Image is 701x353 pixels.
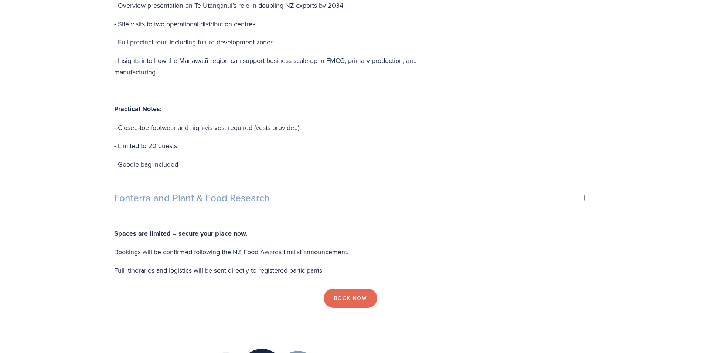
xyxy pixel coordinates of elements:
[114,229,248,238] strong: Spaces are limited – secure your place now.
[114,18,445,30] p: - Site visits to two operational distribution centres
[114,36,445,48] p: - Full precinct tour, including future development zones
[114,140,445,152] p: - Limited to 20 guests
[114,246,587,258] p: Bookings will be confirmed following the NZ Food Awards finalist announcement.
[114,192,582,204] span: Fonterra and Plant & Food Research
[114,181,587,215] button: Fonterra and Plant & Food Research
[114,104,162,114] strong: Practical Notes:
[114,55,445,78] p: - Insights into how the Manawatū region can support business scale-up in FMCG, primary production...
[324,289,377,308] a: Book Now
[114,158,445,170] p: - Goodie bag included
[114,122,445,134] p: - Closed-toe footwear and high-vis vest required (vests provided)
[114,265,587,276] p: Full itineraries and logistics will be sent directly to registered participants.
